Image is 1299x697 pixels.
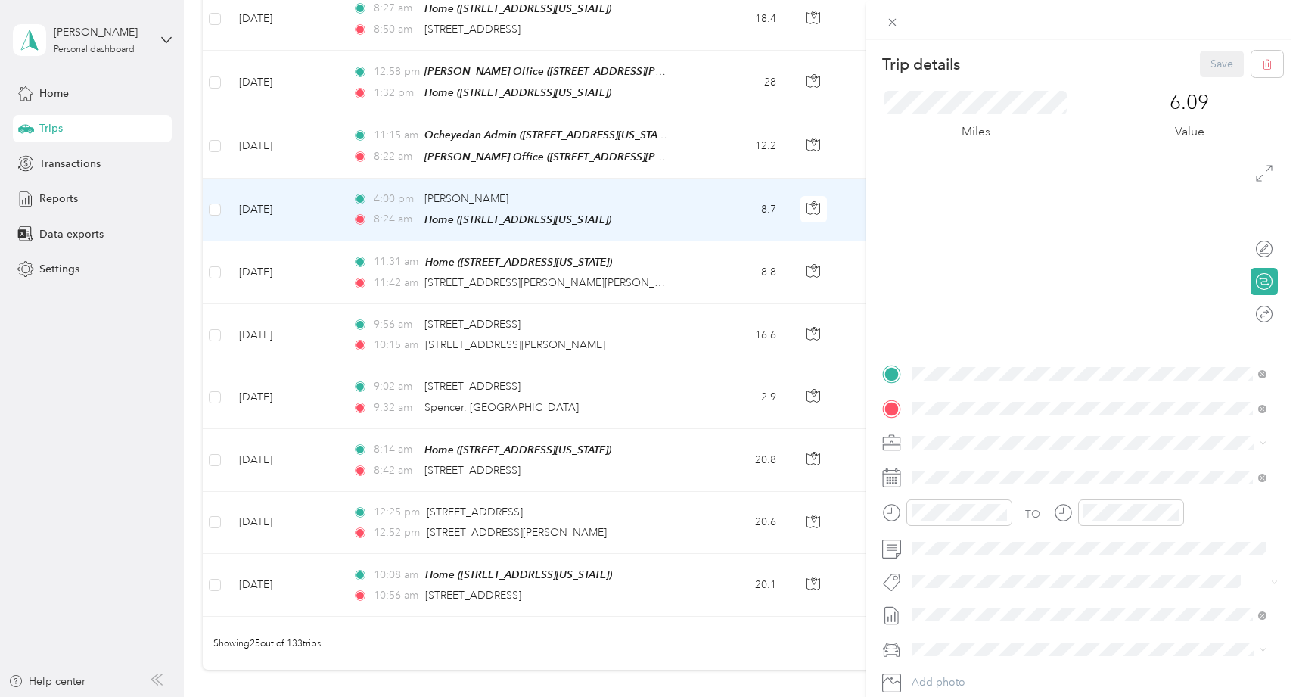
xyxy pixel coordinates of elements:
div: TO [1025,506,1040,522]
iframe: Everlance-gr Chat Button Frame [1214,612,1299,697]
p: 6.09 [1170,91,1209,115]
button: Add photo [906,672,1283,693]
p: Miles [962,123,990,142]
p: Trip details [882,54,960,75]
p: Value [1175,123,1204,142]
